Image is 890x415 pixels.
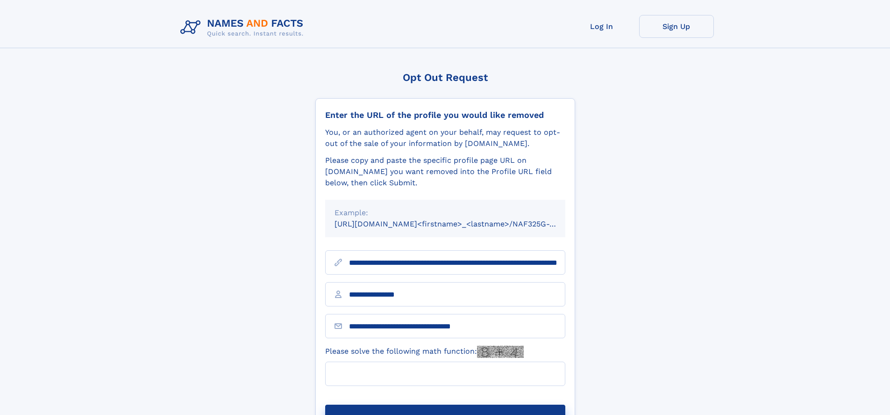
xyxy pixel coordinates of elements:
[325,110,565,120] div: Enter the URL of the profile you would like removed
[335,207,556,218] div: Example:
[325,155,565,189] div: Please copy and paste the specific profile page URL on [DOMAIN_NAME] you want removed into the Pr...
[315,72,575,83] div: Opt Out Request
[335,219,583,228] small: [URL][DOMAIN_NAME]<firstname>_<lastname>/NAF325G-xxxxxxxx
[325,346,524,358] label: Please solve the following math function:
[177,15,311,40] img: Logo Names and Facts
[325,127,565,149] div: You, or an authorized agent on your behalf, may request to opt-out of the sale of your informatio...
[564,15,639,38] a: Log In
[639,15,714,38] a: Sign Up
